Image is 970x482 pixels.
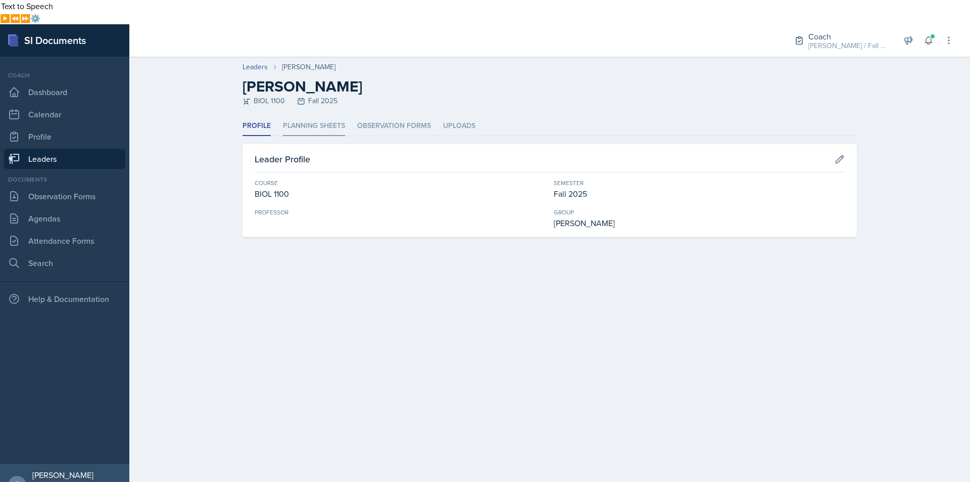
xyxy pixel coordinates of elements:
div: BIOL 1100 [255,188,546,200]
a: Calendar [4,104,125,124]
div: BIOL 1100 Fall 2025 [243,96,857,106]
button: Settings [30,12,40,24]
a: Profile [4,126,125,147]
div: Semester [554,179,845,188]
h3: Leader Profile [255,152,310,166]
div: Fall 2025 [554,188,845,200]
div: [PERSON_NAME] [554,217,845,229]
a: Dashboard [4,82,125,102]
li: Profile [243,116,271,136]
div: Help & Documentation [4,289,125,309]
div: Group [554,208,845,217]
button: Previous [10,12,20,24]
div: Coach [808,30,889,42]
a: Search [4,253,125,273]
div: [PERSON_NAME] / Fall 2025 [808,40,889,51]
h2: [PERSON_NAME] [243,77,857,96]
div: [PERSON_NAME] [282,62,335,72]
div: Documents [4,175,125,184]
a: Leaders [243,62,268,72]
a: Leaders [4,149,125,169]
li: Observation Forms [357,116,431,136]
div: Professor [255,208,546,217]
a: Observation Forms [4,186,125,206]
li: Uploads [443,116,475,136]
div: Course [255,179,546,188]
a: Attendance Forms [4,231,125,251]
div: Coach [4,71,125,80]
a: Agendas [4,208,125,229]
button: Forward [20,12,30,24]
li: Planning Sheets [283,116,345,136]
